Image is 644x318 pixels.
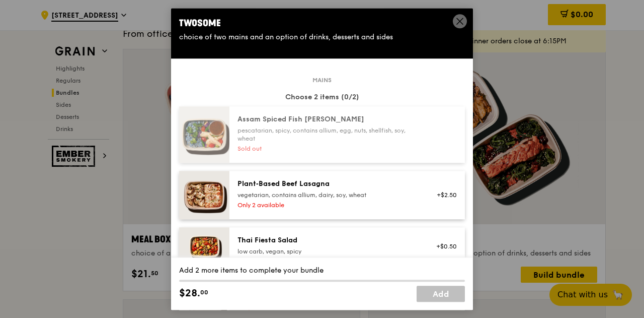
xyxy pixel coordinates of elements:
[179,266,465,276] div: Add 2 more items to complete your bundle
[237,145,418,153] div: Sold out
[430,242,457,250] div: +$0.50
[179,16,465,30] div: Twosome
[179,227,229,266] img: daily_normal_Thai_Fiesta_Salad__Horizontal_.jpg
[179,92,465,102] div: Choose 2 items (0/2)
[179,171,229,219] img: daily_normal_Citrusy-Cauliflower-Plant-Based-Lasagna-HORZ.jpg
[237,114,418,124] div: Assam Spiced Fish [PERSON_NAME]
[237,201,418,209] div: Only 2 available
[417,286,465,302] a: Add
[308,76,336,84] span: Mains
[237,179,418,189] div: Plant‑Based Beef Lasagna
[179,32,465,42] div: choice of two mains and an option of drinks, desserts and sides
[237,126,418,143] div: pescatarian, spicy, contains allium, egg, nuts, shellfish, soy, wheat
[237,191,418,199] div: vegetarian, contains allium, dairy, soy, wheat
[179,106,229,163] img: daily_normal_Assam_Spiced_Fish_Curry__Horizontal_.jpg
[237,247,418,256] div: low carb, vegan, spicy
[430,191,457,199] div: +$2.50
[179,286,200,301] span: $28.
[200,288,208,296] span: 00
[237,235,418,245] div: Thai Fiesta Salad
